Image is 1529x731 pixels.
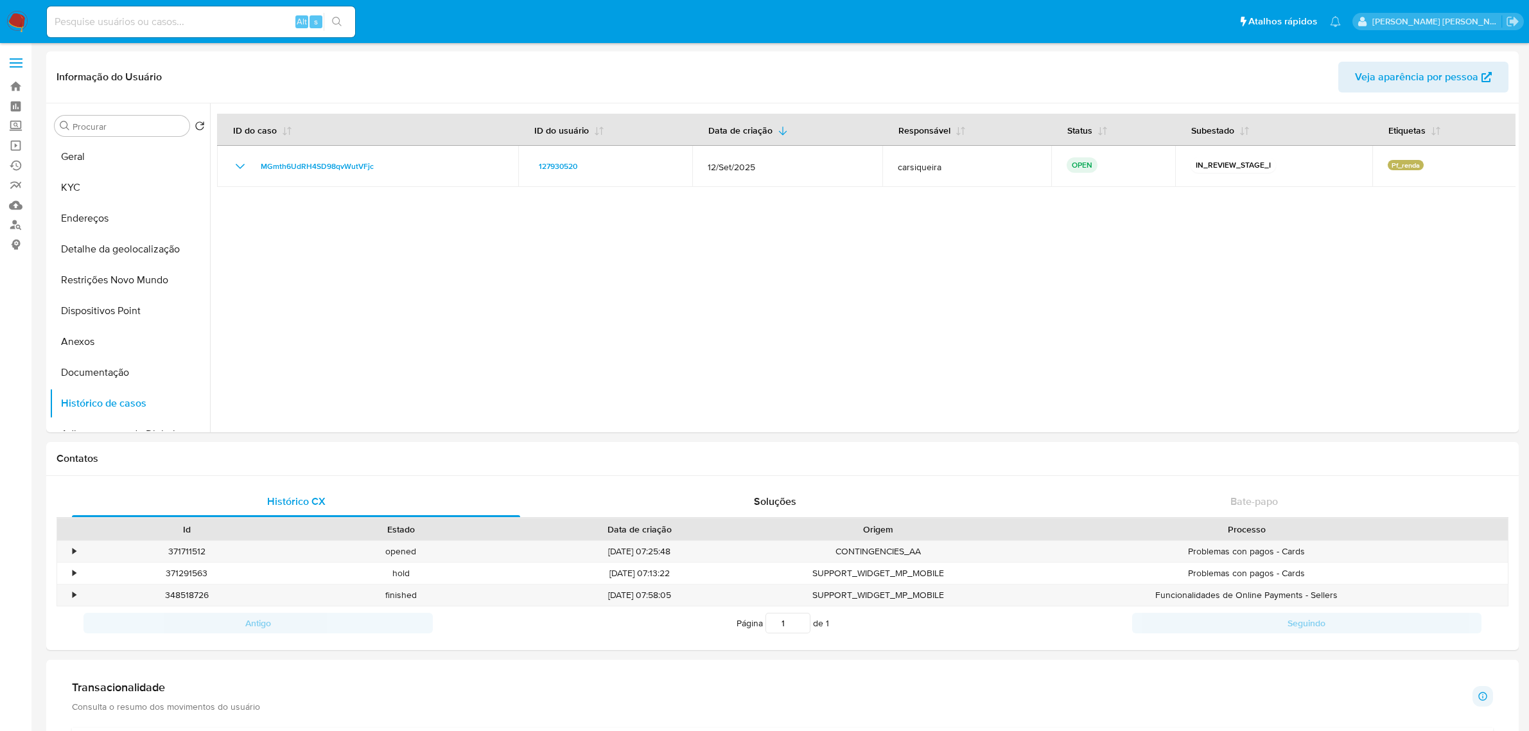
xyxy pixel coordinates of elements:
[49,419,210,450] button: Adiantamentos de Dinheiro
[1338,62,1508,92] button: Veja aparência por pessoa
[49,326,210,357] button: Anexos
[302,523,498,536] div: Estado
[1330,16,1341,27] a: Notificações
[60,121,70,131] button: Procurar
[1355,62,1478,92] span: Veja aparência por pessoa
[57,452,1508,465] h1: Contatos
[826,617,829,630] span: 1
[73,545,76,558] div: •
[771,585,985,606] div: SUPPORT_WIDGET_MP_MOBILE
[508,585,771,606] div: [DATE] 07:58:05
[297,15,307,28] span: Alt
[49,388,210,419] button: Histórico de casos
[1248,15,1317,28] span: Atalhos rápidos
[47,13,355,30] input: Pesquise usuários ou casos...
[49,203,210,234] button: Endereços
[985,563,1508,584] div: Problemas con pagos - Cards
[1132,613,1481,633] button: Seguindo
[195,121,205,135] button: Retornar ao pedido padrão
[80,563,293,584] div: 371291563
[985,585,1508,606] div: Funcionalidades de Online Payments - Sellers
[80,585,293,606] div: 348518726
[49,265,210,295] button: Restrições Novo Mundo
[49,295,210,326] button: Dispositivos Point
[293,541,507,562] div: opened
[508,563,771,584] div: [DATE] 07:13:22
[1506,15,1519,28] a: Sair
[780,523,976,536] div: Origem
[293,563,507,584] div: hold
[517,523,762,536] div: Data de criação
[80,541,293,562] div: 371711512
[83,613,433,633] button: Antigo
[267,494,326,509] span: Histórico CX
[771,563,985,584] div: SUPPORT_WIDGET_MP_MOBILE
[73,567,76,579] div: •
[508,541,771,562] div: [DATE] 07:25:48
[985,541,1508,562] div: Problemas con pagos - Cards
[89,523,284,536] div: Id
[49,357,210,388] button: Documentação
[57,71,162,84] h1: Informação do Usuário
[73,589,76,601] div: •
[49,141,210,172] button: Geral
[1372,15,1502,28] p: emerson.gomes@mercadopago.com.br
[314,15,318,28] span: s
[737,613,829,633] span: Página de
[754,494,796,509] span: Soluções
[293,585,507,606] div: finished
[994,523,1499,536] div: Processo
[49,234,210,265] button: Detalhe da geolocalização
[73,121,184,132] input: Procurar
[324,13,350,31] button: search-icon
[49,172,210,203] button: KYC
[1230,494,1278,509] span: Bate-papo
[771,541,985,562] div: CONTINGENCIES_AA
